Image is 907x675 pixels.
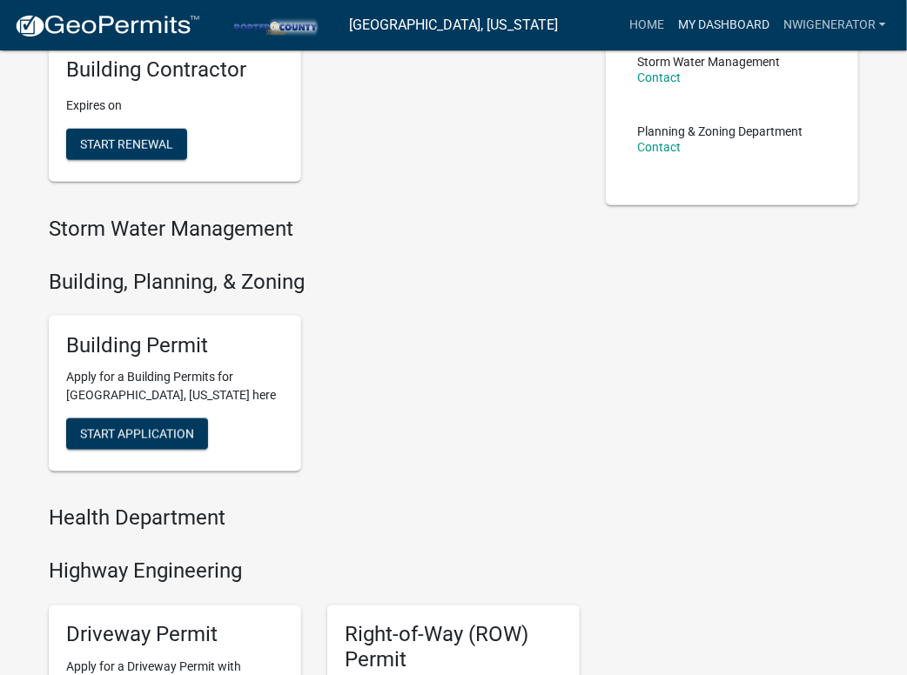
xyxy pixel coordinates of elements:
p: Planning & Zoning Department [637,125,803,137]
p: Expires on [66,97,284,115]
h4: Building, Planning, & Zoning [49,270,580,295]
a: Home [622,9,671,42]
a: Contact [637,140,681,154]
h4: Storm Water Management [49,217,580,242]
p: Storm Water Management [637,56,780,68]
button: Start Application [66,418,208,450]
h4: Health Department [49,506,580,531]
span: Start Application [80,427,194,441]
a: My Dashboard [671,9,776,42]
h5: Building Contractor [66,57,284,83]
p: Apply for a Building Permits for [GEOGRAPHIC_DATA], [US_STATE] here [66,368,284,404]
a: nwigenerator [776,9,893,42]
h5: Right-of-Way (ROW) Permit [345,623,562,673]
h4: Highway Engineering [49,559,580,585]
a: Contact [637,70,681,84]
h5: Building Permit [66,333,284,358]
img: Porter County, Indiana [214,13,335,37]
span: Start Renewal [80,137,173,151]
h5: Driveway Permit [66,623,284,648]
button: Start Renewal [66,129,187,160]
a: [GEOGRAPHIC_DATA], [US_STATE] [349,10,558,40]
